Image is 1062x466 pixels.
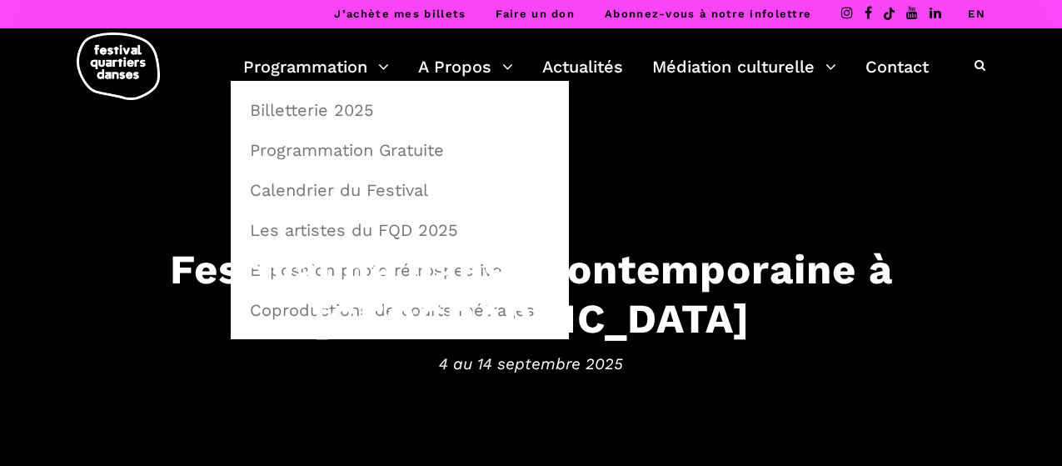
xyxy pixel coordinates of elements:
a: Les artistes du FQD 2025 [240,211,560,249]
a: Programmation [243,53,389,81]
a: A Propos [418,53,513,81]
a: Actualités [542,53,623,81]
a: Calendrier du Festival [240,171,560,209]
a: Abonnez-vous à notre infolettre [605,8,811,20]
a: Contact [865,53,929,81]
h3: Festival de danse contemporaine à [GEOGRAPHIC_DATA] [17,245,1045,343]
a: Médiation culturelle [652,53,836,81]
a: Faire un don [496,8,575,20]
a: Programmation Gratuite [240,131,560,169]
a: Billetterie 2025 [240,91,560,129]
a: J’achète mes billets [334,8,466,20]
span: 4 au 14 septembre 2025 [17,351,1045,376]
img: logo-fqd-med [77,33,160,100]
a: EN [968,8,985,20]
